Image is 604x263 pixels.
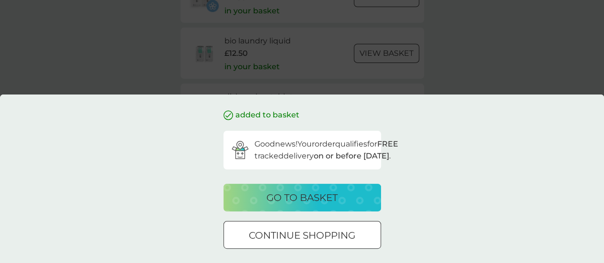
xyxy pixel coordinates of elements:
[223,184,381,211] button: go to basket
[314,151,389,160] strong: on or before [DATE]
[254,138,398,162] p: Good news! Your order qualifies for tracked delivery .
[249,228,355,243] p: continue shopping
[235,109,299,121] p: added to basket
[377,139,398,148] strong: FREE
[266,190,338,205] p: go to basket
[223,221,381,249] button: continue shopping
